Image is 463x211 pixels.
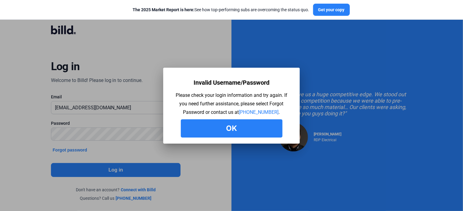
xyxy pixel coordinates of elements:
[133,7,309,13] div: See how top-performing subs are overcoming the status quo.
[239,109,279,115] a: [PHONE_NUMBER]
[313,4,350,16] button: Get your copy
[133,7,195,12] span: The 2025 Market Report is here:
[181,119,282,138] button: Ok
[172,91,291,117] div: Please check your login information and try again. If you need further assistance, please select ...
[194,77,269,88] div: Invalid Username/Password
